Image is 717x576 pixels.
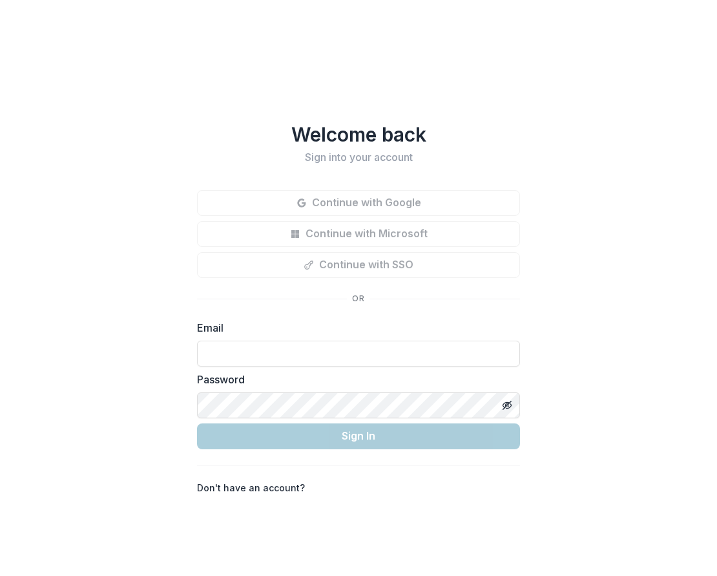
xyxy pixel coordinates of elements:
label: Password [197,372,512,387]
button: Continue with SSO [197,252,520,278]
h1: Welcome back [197,123,520,146]
h2: Sign into your account [197,151,520,164]
button: Sign In [197,423,520,449]
button: Continue with Google [197,190,520,216]
p: Don't have an account? [197,481,305,495]
button: Toggle password visibility [497,395,517,416]
button: Continue with Microsoft [197,221,520,247]
label: Email [197,320,512,336]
